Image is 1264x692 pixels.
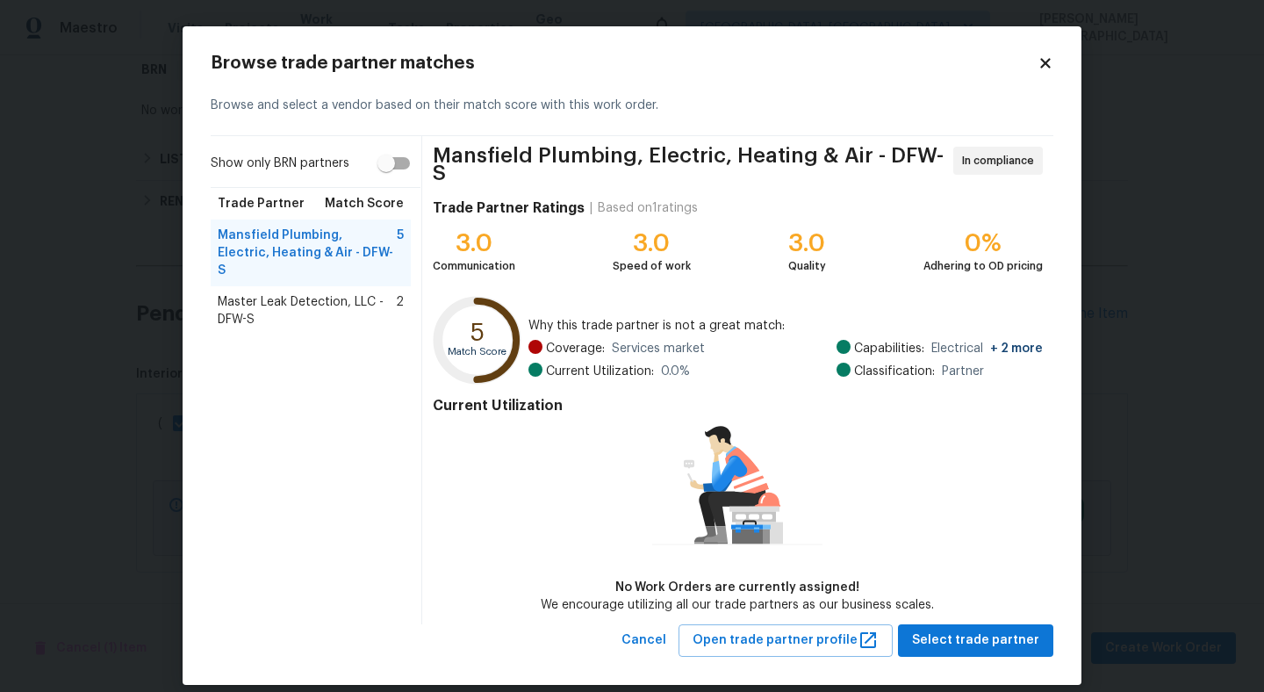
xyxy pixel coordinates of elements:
[788,234,826,252] div: 3.0
[990,342,1043,355] span: + 2 more
[396,293,404,328] span: 2
[788,257,826,275] div: Quality
[661,363,690,380] span: 0.0 %
[898,624,1053,657] button: Select trade partner
[325,195,404,213] span: Match Score
[218,195,305,213] span: Trade Partner
[613,234,691,252] div: 3.0
[433,234,515,252] div: 3.0
[854,340,924,357] span: Capabilities:
[585,199,598,217] div: |
[433,397,1043,414] h4: Current Utilization
[470,321,485,345] text: 5
[614,624,673,657] button: Cancel
[942,363,984,380] span: Partner
[598,199,698,217] div: Based on 1 ratings
[854,363,935,380] span: Classification:
[546,340,605,357] span: Coverage:
[693,630,879,652] span: Open trade partner profile
[433,199,585,217] h4: Trade Partner Ratings
[912,630,1039,652] span: Select trade partner
[923,257,1043,275] div: Adhering to OD pricing
[448,347,506,357] text: Match Score
[546,363,654,380] span: Current Utilization:
[621,630,666,652] span: Cancel
[528,317,1043,335] span: Why this trade partner is not a great match:
[211,76,1053,136] div: Browse and select a vendor based on their match score with this work order.
[218,293,396,328] span: Master Leak Detection, LLC - DFW-S
[397,227,404,279] span: 5
[962,152,1041,169] span: In compliance
[541,579,934,596] div: No Work Orders are currently assigned!
[433,257,515,275] div: Communication
[931,340,1043,357] span: Electrical
[541,596,934,614] div: We encourage utilizing all our trade partners as our business scales.
[211,54,1038,72] h2: Browse trade partner matches
[923,234,1043,252] div: 0%
[613,257,691,275] div: Speed of work
[211,155,349,173] span: Show only BRN partners
[218,227,397,279] span: Mansfield Plumbing, Electric, Heating & Air - DFW-S
[612,340,705,357] span: Services market
[433,147,948,182] span: Mansfield Plumbing, Electric, Heating & Air - DFW-S
[679,624,893,657] button: Open trade partner profile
